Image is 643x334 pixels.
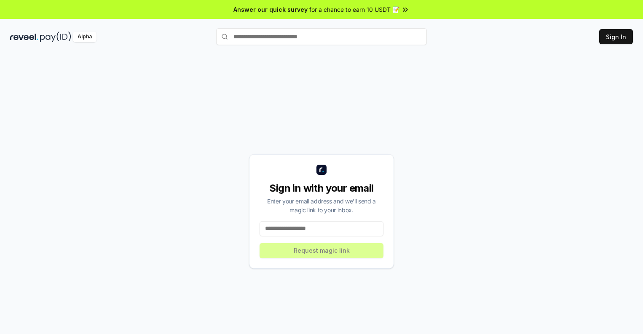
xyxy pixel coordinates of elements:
[233,5,308,14] span: Answer our quick survey
[73,32,96,42] div: Alpha
[260,197,383,214] div: Enter your email address and we’ll send a magic link to your inbox.
[10,32,38,42] img: reveel_dark
[316,165,327,175] img: logo_small
[260,182,383,195] div: Sign in with your email
[599,29,633,44] button: Sign In
[309,5,399,14] span: for a chance to earn 10 USDT 📝
[40,32,71,42] img: pay_id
